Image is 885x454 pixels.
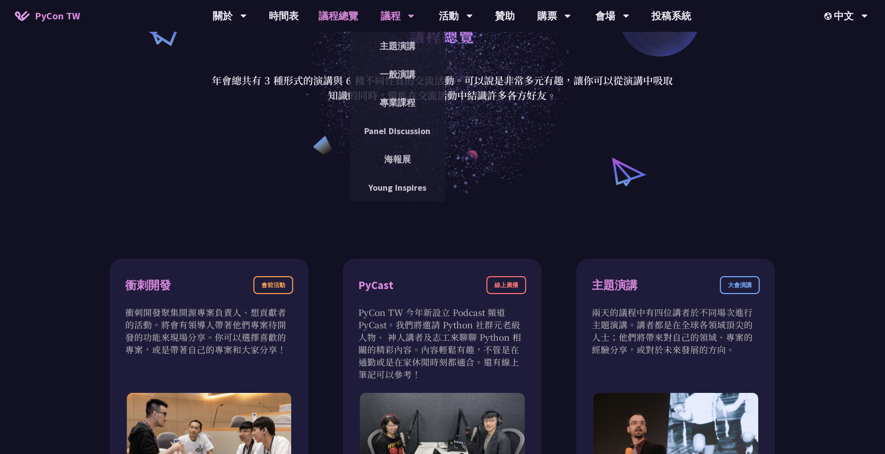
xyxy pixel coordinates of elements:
[486,276,526,294] div: 線上廣播
[15,11,30,21] img: Home icon of PyCon TW 2025
[350,148,445,171] a: 海報展
[212,73,674,103] p: 年會總共有 3 種形式的演講與 6 種不同性質的交流活動。可以說是非常多元有趣，讓你可以從演講中吸取知識的同時，還能在交流活動中結識許多各方好友。
[350,119,445,143] a: Panel Discussion
[125,277,171,294] div: 衝刺開發
[253,276,293,294] div: 會前活動
[350,34,445,58] a: 主題演講
[358,277,394,294] div: PyCast
[720,276,760,294] div: 大會演講
[592,277,638,294] div: 主題演講
[35,8,80,23] span: PyCon TW
[5,3,90,28] a: PyCon TW
[824,12,834,20] img: Locale Icon
[125,306,293,356] p: 衝刺開發聚集開源專案負責人、想貢獻者的活動。將會有領導人帶著他們專案待開發的功能來現場分享。你可以選擇喜歡的專案，或是帶著自己的專案和大家分享！
[350,176,445,199] a: Young Inspires
[358,306,526,380] p: PyCon TW 今年新設立 Podcast 頻道 PyCast。我們將邀請 Python 社群元老級人物、 神人講者及志工來聊聊 Python 相關的精彩內容。內容輕鬆有趣，不管是在通勤或是在...
[592,306,760,356] p: 兩天的議程中有四位講者於不同場次進行主題演講。講者都是在全球各領域頂尖的人士；他們將帶來對自己的領域、專案的經驗分享，或對於未來發展的方向。
[350,63,445,86] a: 一般演講
[350,91,445,114] a: 專業課程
